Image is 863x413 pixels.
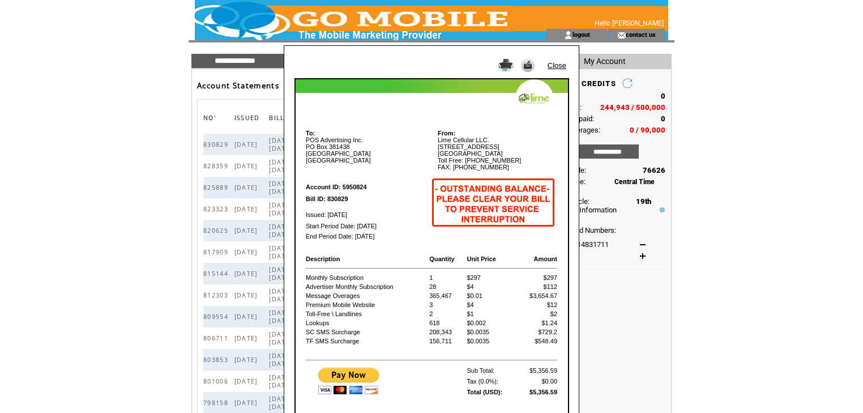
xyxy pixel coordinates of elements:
img: Send it to my email [521,58,535,72]
td: 618 [429,319,465,327]
b: Total (USD): [467,389,502,395]
b: From: [438,130,455,137]
td: 1 [429,274,465,282]
b: Account ID: 5950824 [306,184,367,190]
b: Bill ID: 830829 [306,195,348,202]
td: Premium Mobile Website [305,301,428,309]
td: Lime Cellular LLC. [STREET_ADDRESS] [GEOGRAPHIC_DATA] Toll Free: [PHONE_NUMBER] FAX: [PHONE_NUMBER] [432,129,558,171]
td: $4 [466,301,516,309]
b: To: [306,130,315,137]
td: $297 [466,274,516,282]
td: $2 [518,310,558,318]
td: $0.00 [518,376,558,386]
td: $112 [518,283,558,291]
td: $1.24 [518,319,558,327]
td: 28 [429,283,465,291]
b: Description [306,256,340,262]
td: $1 [466,310,516,318]
td: SC SMS Surcharge [305,328,428,336]
a: Send it to my email [521,66,535,73]
b: Quantity [429,256,455,262]
td: Tax (0.0%): [466,376,516,386]
b: Amount [533,256,557,262]
td: $0.0035 [466,328,516,336]
img: PayPal - The safer, easier way to pay online! [307,368,389,394]
td: 2 [429,310,465,318]
td: $12 [518,301,558,309]
td: $729.2 [518,328,558,336]
img: warning image [430,174,557,231]
td: TF SMS Surcharge [305,337,428,345]
td: $0.01 [466,292,516,300]
td: Advertiser Monthly Subscription [305,283,428,291]
td: $3,654.67 [518,292,558,300]
td: Sub Total: [466,365,516,375]
a: Close [548,61,566,70]
img: logo image [296,79,568,117]
td: End Period Date: [DATE] [305,232,428,240]
b: Unit Price [467,256,495,262]
td: Message Overages [305,292,428,300]
td: Toll-Free \ Landlines [305,310,428,318]
td: Issued: [DATE] [305,205,428,220]
td: 3 [429,301,465,309]
td: $0.002 [466,319,516,327]
td: Start Period Date: [DATE] [305,222,428,231]
b: $5,356.59 [529,389,557,395]
td: Monthly Subscription [305,274,428,282]
td: $0.0035 [466,337,516,345]
td: Lookups [305,319,428,327]
td: $4 [466,283,516,291]
td: $548.49 [518,337,558,345]
td: 365,467 [429,292,465,300]
td: POS Advertising Inc. PO Box 381438 [GEOGRAPHIC_DATA] [GEOGRAPHIC_DATA] [305,129,431,171]
img: Print it [498,59,514,71]
td: $5,356.59 [518,365,558,375]
td: 156,711 [429,337,465,345]
td: $297 [518,274,558,282]
td: 208,343 [429,328,465,336]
